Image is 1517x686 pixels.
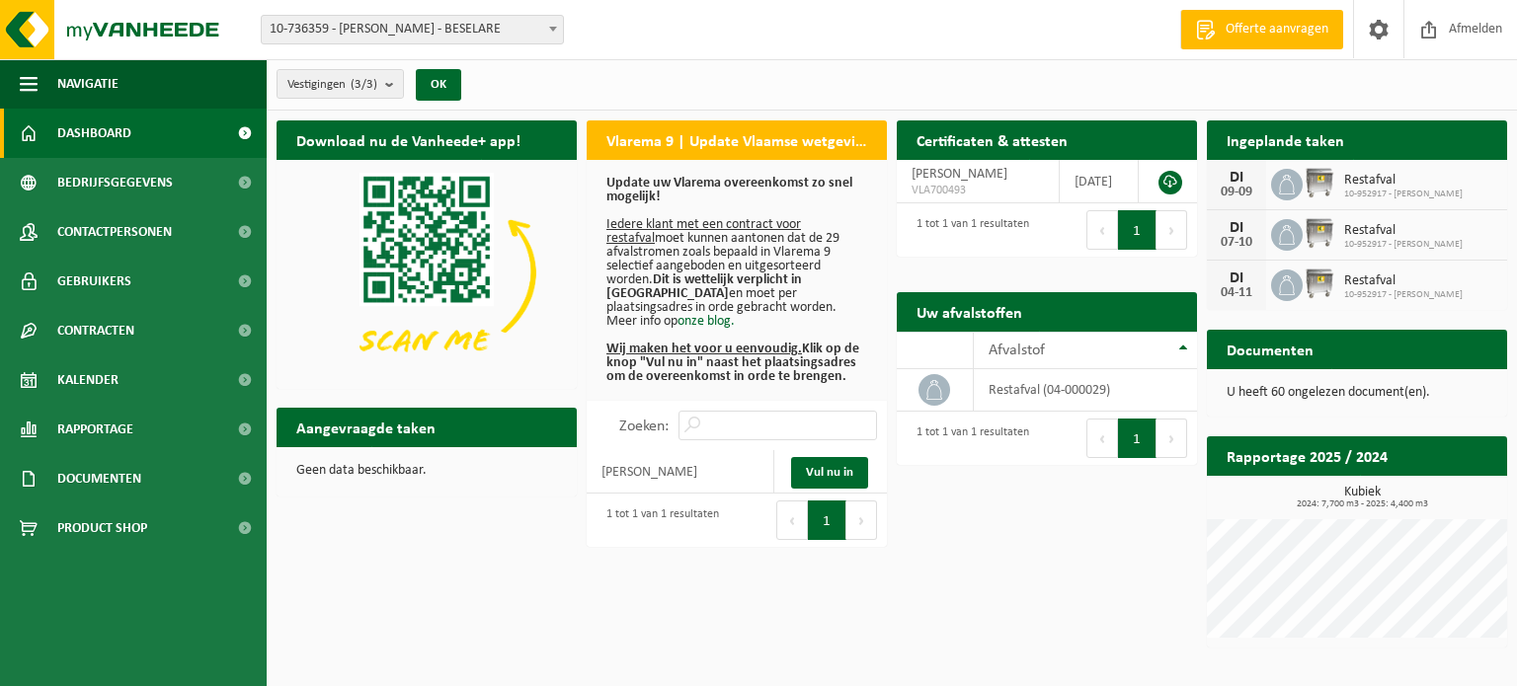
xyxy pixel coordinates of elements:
span: Dashboard [57,109,131,158]
count: (3/3) [351,78,377,91]
button: Previous [1086,419,1118,458]
span: Rapportage [57,405,133,454]
span: Restafval [1344,273,1463,289]
button: Next [1157,210,1187,250]
div: DI [1217,220,1256,236]
span: 10-952917 - [PERSON_NAME] [1344,239,1463,251]
span: VLA700493 [912,183,1044,198]
button: 1 [1118,210,1157,250]
button: Previous [1086,210,1118,250]
img: WB-1100-GAL-GY-02 [1303,267,1336,300]
span: Contactpersonen [57,207,172,257]
a: Offerte aanvragen [1180,10,1343,49]
div: 09-09 [1217,186,1256,199]
h2: Vlarema 9 | Update Vlaamse wetgeving [587,120,887,159]
h2: Documenten [1207,330,1333,368]
a: onze blog. [678,314,735,329]
button: OK [416,69,461,101]
button: Next [846,500,877,540]
a: Vul nu in [791,457,868,489]
button: 1 [1118,419,1157,458]
div: DI [1217,170,1256,186]
span: 2024: 7,700 m3 - 2025: 4,400 m3 [1217,499,1507,509]
h2: Uw afvalstoffen [897,292,1042,331]
img: WB-1100-GAL-GY-02 [1303,216,1336,250]
div: 1 tot 1 van 1 resultaten [907,208,1029,252]
p: Geen data beschikbaar. [296,464,557,478]
b: Klik op de knop "Vul nu in" naast het plaatsingsadres om de overeenkomst in orde te brengen. [606,342,859,384]
img: Download de VHEPlus App [277,160,577,385]
button: 1 [808,500,846,540]
label: Zoeken: [619,419,669,434]
span: Bedrijfsgegevens [57,158,173,207]
h2: Aangevraagde taken [277,408,455,446]
span: 10-736359 - JEROEN DUCASTEELE - BESELARE [261,15,564,44]
span: Documenten [57,454,141,503]
b: Update uw Vlarema overeenkomst zo snel mogelijk! [606,176,852,204]
div: 07-10 [1217,236,1256,250]
span: 10-952917 - [PERSON_NAME] [1344,289,1463,301]
button: Next [1157,419,1187,458]
div: 04-11 [1217,286,1256,300]
u: Iedere klant met een contract voor restafval [606,217,801,246]
h2: Ingeplande taken [1207,120,1364,159]
img: WB-1100-GAL-GY-02 [1303,166,1336,199]
h2: Rapportage 2025 / 2024 [1207,436,1407,475]
span: Gebruikers [57,257,131,306]
span: Afvalstof [989,343,1045,358]
span: Product Shop [57,503,147,553]
span: Vestigingen [287,70,377,100]
h2: Download nu de Vanheede+ app! [277,120,540,159]
a: Bekijk rapportage [1360,475,1505,514]
span: Kalender [57,355,119,405]
u: Wij maken het voor u eenvoudig. [606,342,802,356]
span: Contracten [57,306,134,355]
span: Restafval [1344,223,1463,239]
span: [PERSON_NAME] [912,167,1007,182]
b: Dit is wettelijk verplicht in [GEOGRAPHIC_DATA] [606,272,802,301]
p: moet kunnen aantonen dat de 29 afvalstromen zoals bepaald in Vlarema 9 selectief aangeboden en ui... [606,177,867,384]
p: U heeft 60 ongelezen document(en). [1227,386,1487,400]
button: Vestigingen(3/3) [277,69,404,99]
div: 1 tot 1 van 1 resultaten [597,498,719,542]
h3: Kubiek [1217,486,1507,509]
td: [PERSON_NAME] [587,450,774,494]
span: Offerte aanvragen [1221,20,1333,39]
span: 10-952917 - [PERSON_NAME] [1344,189,1463,200]
div: DI [1217,270,1256,286]
span: Navigatie [57,59,119,109]
button: Previous [776,500,808,540]
h2: Certificaten & attesten [897,120,1087,159]
div: 1 tot 1 van 1 resultaten [907,417,1029,460]
span: Restafval [1344,173,1463,189]
span: 10-736359 - JEROEN DUCASTEELE - BESELARE [262,16,563,43]
td: restafval (04-000029) [974,369,1197,412]
td: [DATE] [1060,160,1139,203]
